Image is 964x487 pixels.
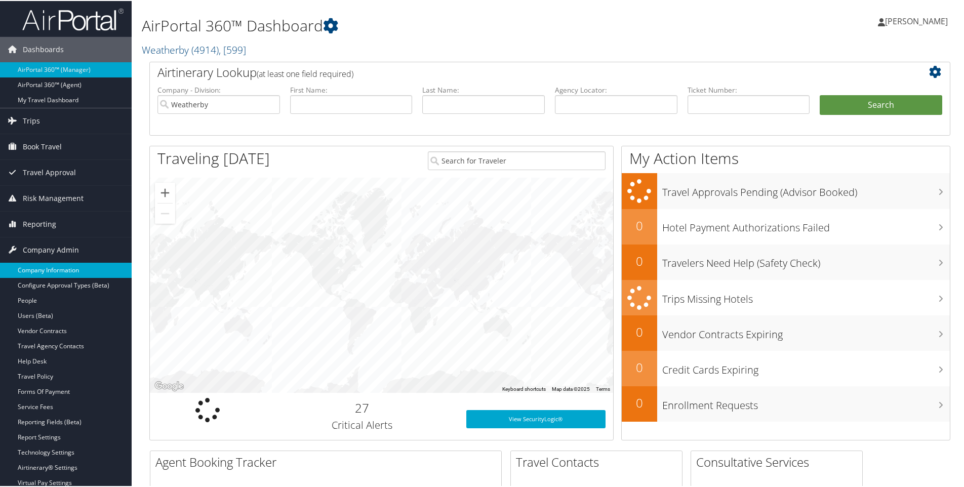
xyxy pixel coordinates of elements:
button: Zoom in [155,182,175,202]
span: Risk Management [23,185,84,210]
h3: Travel Approvals Pending (Advisor Booked) [662,179,950,198]
h2: 27 [273,398,451,416]
h2: 0 [622,322,657,340]
span: Travel Approval [23,159,76,184]
a: 0Hotel Payment Authorizations Failed [622,208,950,243]
span: Trips [23,107,40,133]
span: Book Travel [23,133,62,158]
button: Keyboard shortcuts [502,385,546,392]
span: Company Admin [23,236,79,262]
h2: 0 [622,358,657,375]
label: Last Name: [422,84,545,94]
a: [PERSON_NAME] [878,5,958,35]
img: Google [152,379,186,392]
h2: 0 [622,216,657,233]
h3: Trips Missing Hotels [662,286,950,305]
label: First Name: [290,84,413,94]
h3: Critical Alerts [273,417,451,431]
a: Trips Missing Hotels [622,279,950,315]
label: Ticket Number: [688,84,810,94]
span: ( 4914 ) [191,42,219,56]
h2: 0 [622,252,657,269]
input: Search for Traveler [428,150,606,169]
label: Company - Division: [157,84,280,94]
span: Dashboards [23,36,64,61]
button: Search [820,94,942,114]
h1: My Action Items [622,147,950,168]
a: 0Vendor Contracts Expiring [622,314,950,350]
span: Map data ©2025 [552,385,590,391]
a: 0Enrollment Requests [622,385,950,421]
h3: Travelers Need Help (Safety Check) [662,250,950,269]
button: Zoom out [155,202,175,223]
h3: Credit Cards Expiring [662,357,950,376]
h3: Hotel Payment Authorizations Failed [662,215,950,234]
h2: Airtinerary Lookup [157,63,875,80]
h3: Enrollment Requests [662,392,950,412]
a: 0Travelers Need Help (Safety Check) [622,243,950,279]
h2: Consultative Services [696,453,862,470]
a: Weatherby [142,42,246,56]
img: airportal-logo.png [22,7,124,30]
h1: Traveling [DATE] [157,147,270,168]
span: (at least one field required) [257,67,353,78]
h3: Vendor Contracts Expiring [662,321,950,341]
h2: Agent Booking Tracker [155,453,501,470]
a: View SecurityLogic® [466,409,606,427]
label: Agency Locator: [555,84,677,94]
a: Travel Approvals Pending (Advisor Booked) [622,172,950,208]
h2: Travel Contacts [516,453,682,470]
span: [PERSON_NAME] [885,15,948,26]
a: Terms (opens in new tab) [596,385,610,391]
span: Reporting [23,211,56,236]
h1: AirPortal 360™ Dashboard [142,14,686,35]
h2: 0 [622,393,657,411]
span: , [ 599 ] [219,42,246,56]
a: Open this area in Google Maps (opens a new window) [152,379,186,392]
a: 0Credit Cards Expiring [622,350,950,385]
